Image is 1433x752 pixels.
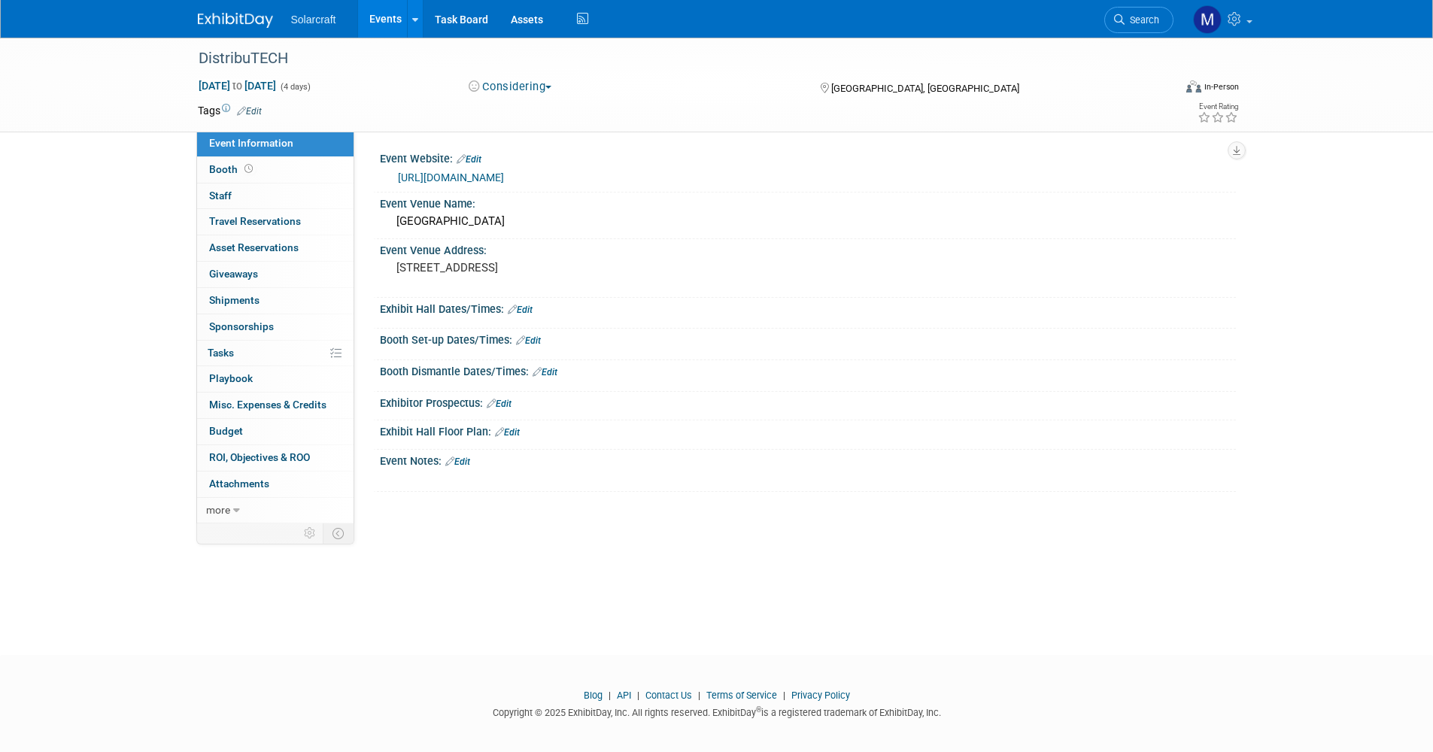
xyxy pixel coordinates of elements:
td: Toggle Event Tabs [323,523,354,543]
span: | [633,690,643,701]
a: Shipments [197,288,354,314]
span: Misc. Expenses & Credits [209,399,326,411]
a: Attachments [197,472,354,497]
div: Event Website: [380,147,1236,167]
a: Contact Us [645,690,692,701]
span: Event Information [209,137,293,149]
a: Blog [584,690,603,701]
a: Edit [533,367,557,378]
span: Asset Reservations [209,241,299,253]
button: Considering [463,79,557,95]
span: Solarcraft [291,14,336,26]
a: Booth [197,157,354,183]
img: ExhibitDay [198,13,273,28]
span: | [694,690,704,701]
a: Edit [457,154,481,165]
div: Event Rating [1198,103,1238,111]
div: Booth Dismantle Dates/Times: [380,360,1236,380]
a: Edit [237,106,262,117]
div: DistribuTECH [193,45,1151,72]
span: Playbook [209,372,253,384]
div: Booth Set-up Dates/Times: [380,329,1236,348]
sup: ® [756,705,761,714]
div: Exhibit Hall Floor Plan: [380,420,1236,440]
a: Search [1104,7,1173,33]
a: Edit [487,399,512,409]
span: Travel Reservations [209,215,301,227]
span: [GEOGRAPHIC_DATA], [GEOGRAPHIC_DATA] [831,83,1019,94]
span: more [206,504,230,516]
div: In-Person [1204,81,1239,92]
a: Privacy Policy [791,690,850,701]
a: Edit [516,335,541,346]
span: Budget [209,425,243,437]
a: Staff [197,183,354,209]
a: Misc. Expenses & Credits [197,393,354,418]
a: Sponsorships [197,314,354,340]
a: Event Information [197,131,354,156]
a: Edit [495,427,520,438]
span: | [605,690,615,701]
span: Tasks [208,347,234,359]
a: Travel Reservations [197,209,354,235]
div: [GEOGRAPHIC_DATA] [391,210,1225,233]
div: Exhibit Hall Dates/Times: [380,298,1236,317]
span: Shipments [209,294,260,306]
span: to [230,80,244,92]
a: Giveaways [197,262,354,287]
a: Edit [508,305,533,315]
span: Staff [209,190,232,202]
img: Madison Fichtner [1193,5,1222,34]
div: Event Venue Address: [380,239,1236,258]
a: ROI, Objectives & ROO [197,445,354,471]
a: more [197,498,354,523]
span: Search [1125,14,1159,26]
a: Budget [197,419,354,444]
span: Sponsorships [209,320,274,332]
span: Attachments [209,478,269,490]
div: Event Venue Name: [380,193,1236,211]
a: Tasks [197,341,354,366]
a: Asset Reservations [197,235,354,261]
a: [URL][DOMAIN_NAME] [398,171,504,183]
pre: [STREET_ADDRESS] [396,261,720,274]
td: Personalize Event Tab Strip [297,523,323,543]
div: Exhibitor Prospectus: [380,392,1236,411]
span: [DATE] [DATE] [198,79,277,92]
a: API [617,690,631,701]
div: Event Format [1085,78,1240,101]
a: Playbook [197,366,354,392]
a: Edit [445,456,470,467]
span: Giveaways [209,268,258,280]
img: Format-Inperson.png [1186,80,1201,92]
span: Booth not reserved yet [241,163,256,174]
span: (4 days) [279,82,311,92]
span: | [779,690,789,701]
a: Terms of Service [706,690,777,701]
span: ROI, Objectives & ROO [209,451,310,463]
span: Booth [209,163,256,175]
div: Event Notes: [380,450,1236,469]
td: Tags [198,103,262,118]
